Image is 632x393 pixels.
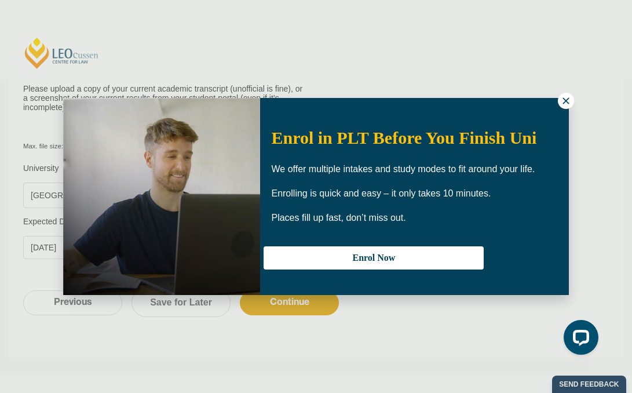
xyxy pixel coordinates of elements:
[271,188,491,198] span: Enrolling is quick and easy – it only takes 10 minutes.
[271,164,535,174] span: We offer multiple intakes and study modes to fit around your life.
[558,93,574,109] button: Close
[271,213,405,223] span: Places fill up fast, don’t miss out.
[554,315,603,364] iframe: LiveChat chat widget
[271,128,536,147] span: Enrol in PLT Before You Finish Uni
[264,246,484,270] button: Enrol Now
[63,98,260,295] img: Woman in yellow blouse holding folders looking to the right and smiling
